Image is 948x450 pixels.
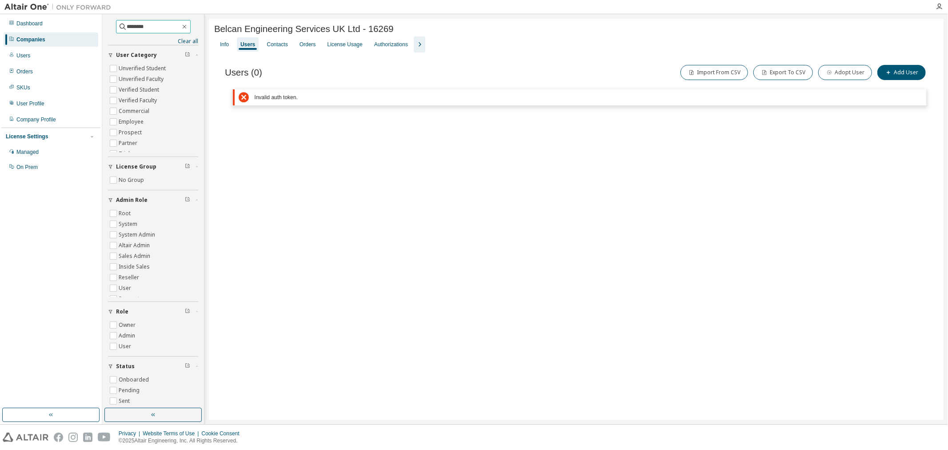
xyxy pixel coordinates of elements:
button: License Group [108,157,198,177]
img: facebook.svg [54,433,63,442]
button: Status [108,357,198,376]
span: Status [116,363,135,370]
span: Clear filter [185,197,190,204]
span: Clear filter [185,308,190,315]
label: Sent [119,396,132,406]
label: Unverified Student [119,63,168,74]
div: Authorizations [374,41,408,48]
p: © 2025 Altair Engineering, Inc. All Rights Reserved. [119,437,245,445]
label: Owner [119,320,137,330]
label: System Admin [119,229,157,240]
button: Import From CSV [680,65,748,80]
label: Root [119,208,132,219]
span: Users (0) [225,68,262,78]
div: Contacts [267,41,288,48]
span: Role [116,308,128,315]
div: License Usage [327,41,362,48]
label: Inside Sales [119,261,152,272]
img: altair_logo.svg [3,433,48,442]
label: Admin [119,330,137,341]
div: User Profile [16,100,44,107]
label: System [119,219,139,229]
a: Clear all [108,38,198,45]
span: Admin Role [116,197,148,204]
div: Users [240,41,255,48]
img: linkedin.svg [83,433,92,442]
span: Belcan Engineering Services UK Ltd - 16269 [214,24,394,34]
div: Dashboard [16,20,43,27]
label: User [119,283,133,293]
label: Verified Student [119,84,161,95]
div: Companies [16,36,45,43]
div: On Prem [16,164,38,171]
div: Privacy [119,430,143,437]
img: youtube.svg [98,433,111,442]
label: Reseller [119,272,141,283]
span: Clear filter [185,163,190,170]
label: Altair Admin [119,240,152,251]
div: Cookie Consent [201,430,244,437]
span: License Group [116,163,156,170]
label: Verified Faculty [119,95,159,106]
div: SKUs [16,84,30,91]
div: Company Profile [16,116,56,123]
label: Sales Admin [119,251,152,261]
label: User [119,341,133,352]
label: Delivered [119,406,145,417]
button: Role [108,302,198,321]
label: Prospect [119,127,144,138]
div: Managed [16,149,39,156]
label: Pending [119,385,141,396]
div: Info [220,41,229,48]
img: instagram.svg [68,433,78,442]
span: User Category [116,52,157,59]
span: Clear filter [185,363,190,370]
button: Admin Role [108,190,198,210]
label: Trial [119,149,132,159]
label: No Group [119,175,146,185]
button: Export To CSV [753,65,813,80]
div: Orders [16,68,33,75]
button: Adopt User [818,65,872,80]
label: Support [119,293,141,304]
button: User Category [108,45,198,65]
img: Altair One [4,3,116,12]
div: Orders [300,41,316,48]
label: Partner [119,138,139,149]
div: License Settings [6,133,48,140]
div: Website Terms of Use [143,430,201,437]
span: Clear filter [185,52,190,59]
label: Onboarded [119,374,151,385]
div: Users [16,52,30,59]
label: Employee [119,117,145,127]
label: Unverified Faculty [119,74,165,84]
button: Add User [877,65,926,80]
label: Commercial [119,106,151,117]
div: Invalid auth token. [254,94,922,101]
